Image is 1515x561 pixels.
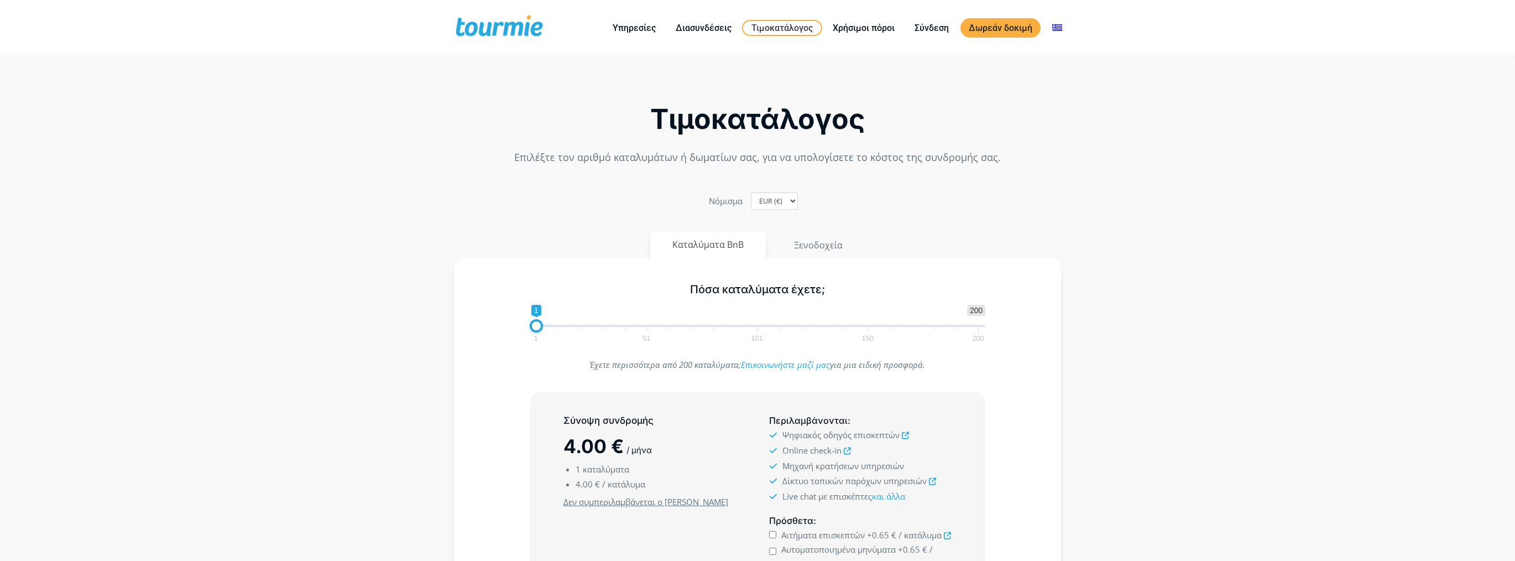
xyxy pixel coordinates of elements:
[769,415,848,426] span: Περιλαμβάνονται
[860,336,875,341] span: 150
[602,479,645,490] span: / κατάλυμα
[626,445,652,455] span: / μήνα
[530,357,986,372] p: Έχετε περισσότερα από 200 καταλύματα; για μια ειδική προσφορά.
[824,21,903,35] a: Χρήσιμοι πόροι
[563,496,728,507] u: Δεν συμπεριλαμβάνεται ο [PERSON_NAME]
[604,21,664,35] a: Υπηρεσίες
[563,435,624,458] span: 4.00 €
[970,336,986,341] span: 200
[454,106,1061,132] h2: Τιμοκατάλογος
[960,18,1041,38] a: Δωρεάν δοκιμή
[576,464,581,475] span: 1
[769,414,952,428] h5: :
[898,544,927,555] span: +0.65 €
[781,544,896,555] span: Αυτοματοποιημένα μηνύματα
[771,232,865,258] button: Ξενοδοχεία
[906,21,957,35] a: Σύνδεση
[867,529,896,541] span: +0.65 €
[741,359,830,370] a: Επικοινωνήστε μαζί μας
[531,305,541,316] span: 1
[782,475,927,486] span: Δίκτυο τοπικών παρόχων υπηρεσιών
[782,429,900,440] span: Ψηφιακός οδηγός επισκεπτών
[769,514,952,528] h5: :
[967,305,985,316] span: 200
[769,515,813,526] span: Πρόσθετα
[667,21,740,35] a: Διασυνδέσεις
[749,336,765,341] span: 101
[782,445,842,456] span: Online check-in
[781,529,865,541] span: Αιτήματα επισκεπτών
[782,460,904,471] span: Μηχανή κρατήσεων υπηρεσιών
[709,194,743,209] label: Nόμισμα
[898,529,942,541] span: / κατάλυμα
[872,491,905,502] a: και άλλα
[650,232,766,258] button: Καταλύματα BnB
[454,150,1061,165] p: Επιλέξτε τον αριθμό καταλυμάτων ή δωματίων σας, για να υπολογίσετε το κόστος της συνδρομής σας.
[530,283,986,297] h5: Πόσα καταλύματα έχετε;
[782,491,905,502] span: Live chat με επισκέπτες
[576,479,600,490] span: 4.00 €
[583,464,629,475] span: καταλύματα
[532,336,540,341] span: 1
[563,414,746,428] h5: Σύνοψη συνδρομής
[641,336,652,341] span: 51
[742,20,822,36] a: Τιμοκατάλογος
